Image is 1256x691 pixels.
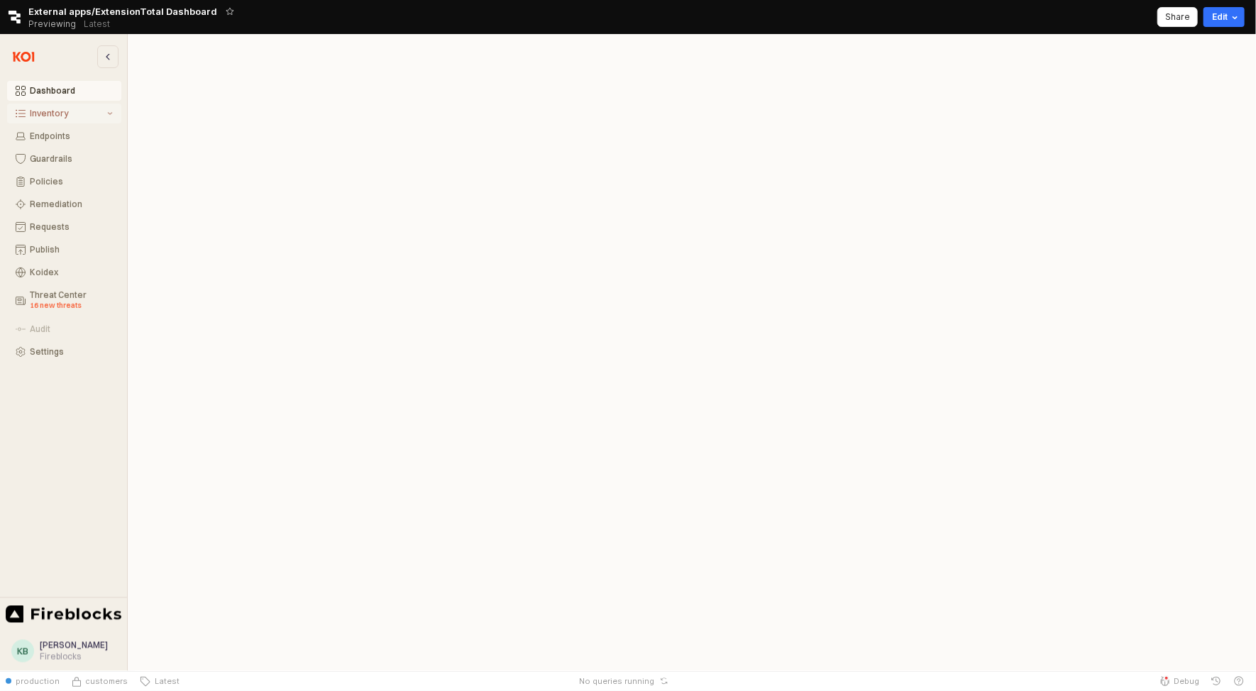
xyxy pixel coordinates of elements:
[30,290,113,311] div: Threat Center
[1205,671,1228,691] button: History
[30,300,113,311] div: 16 new threats
[40,651,108,663] div: Fireblocks
[30,347,113,357] div: Settings
[11,640,34,663] button: KB
[65,671,133,691] button: Source Control
[28,4,217,18] span: External apps/ExtensionTotal Dashboard
[150,675,180,687] span: Latest
[7,285,121,316] button: Threat Center
[223,4,237,18] button: Add app to favorites
[128,34,1256,671] main: App Body
[85,675,128,687] span: customers
[7,172,121,192] button: Policies
[1165,11,1190,23] p: Share
[7,342,121,362] button: Settings
[579,675,654,687] span: No queries running
[76,14,118,34] button: Releases and History
[7,319,121,339] button: Audit
[7,262,121,282] button: Koidex
[84,18,110,30] p: Latest
[657,677,671,685] button: Reset app state
[30,267,113,277] div: Koidex
[17,644,28,658] div: KB
[30,131,113,141] div: Endpoints
[30,199,113,209] div: Remediation
[7,149,121,169] button: Guardrails
[7,240,121,260] button: Publish
[30,86,113,96] div: Dashboard
[16,675,60,687] span: production
[1154,671,1205,691] button: Debug
[7,126,121,146] button: Endpoints
[7,194,121,214] button: Remediation
[7,217,121,237] button: Requests
[30,222,113,232] div: Requests
[1203,7,1245,27] button: Edit
[128,34,1256,671] iframe: DashboardPage
[30,245,113,255] div: Publish
[30,177,113,187] div: Policies
[1228,671,1250,691] button: Help
[1174,675,1199,687] span: Debug
[30,154,113,164] div: Guardrails
[133,671,185,691] button: Latest
[1157,7,1198,27] button: Share app
[7,104,121,123] button: Inventory
[28,14,118,34] div: Previewing Latest
[28,17,76,31] span: Previewing
[30,109,104,118] div: Inventory
[7,81,121,101] button: Dashboard
[40,640,108,651] span: [PERSON_NAME]
[30,324,113,334] div: Audit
